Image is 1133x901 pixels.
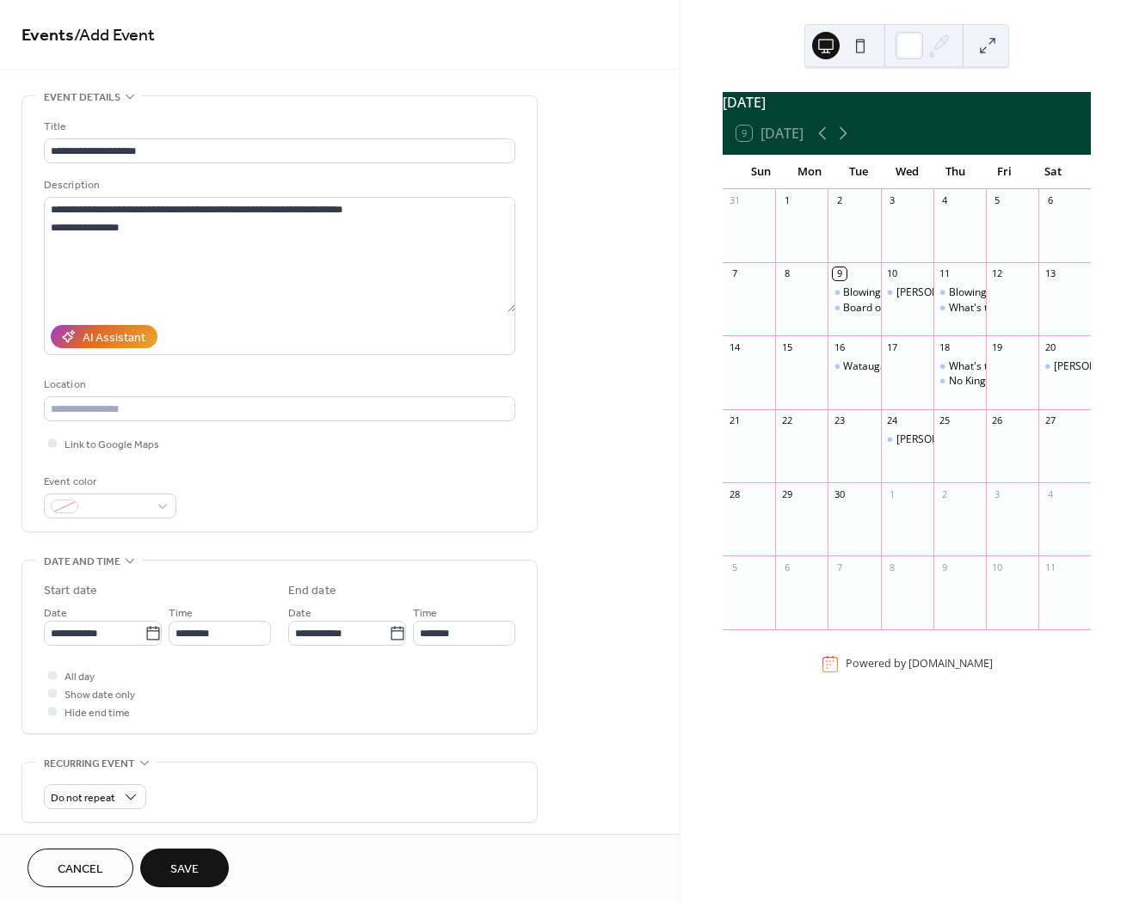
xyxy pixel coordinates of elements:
div: 20 [1044,340,1056,353]
div: Blowing Rock Town Council Meeting [828,285,880,300]
div: 1 [886,487,899,500]
div: 8 [886,561,899,573]
a: Events [22,19,74,52]
div: 2 [833,194,846,207]
span: Date and time [44,553,120,571]
span: Show date only [65,686,135,704]
div: Wed [883,155,932,189]
div: Blowing Rock Chamber of Commerce- Ray Pickett [933,285,986,300]
div: 4 [939,194,951,207]
div: 4 [1044,487,1056,500]
div: 16 [833,340,846,353]
div: Event color [44,473,173,491]
div: Watauga Board of Commissioners Meeting [828,359,880,374]
div: Title [44,118,512,136]
div: 10 [886,267,899,280]
div: No Kings Event Kick-Off Call [949,374,1081,389]
div: 7 [833,561,846,573]
div: Mon [785,155,834,189]
div: No Kings Event Kick-Off Call [933,374,986,389]
span: Do not repeat [51,788,115,808]
div: Boone Town Council [881,285,933,300]
div: Blowing Rock Town Council Meeting [843,285,1014,300]
span: Date [288,604,311,622]
div: 5 [991,194,1004,207]
div: 21 [728,414,741,427]
div: 9 [939,561,951,573]
div: 1 [780,194,793,207]
div: [PERSON_NAME] Town Council [896,285,1044,300]
div: 15 [780,340,793,353]
span: Link to Google Maps [65,436,159,454]
span: Date [44,604,67,622]
div: 31 [728,194,741,207]
div: 2 [939,487,951,500]
div: AI Assistant [83,329,145,347]
span: Recurring event [44,755,135,773]
span: Time [169,604,193,622]
div: 14 [728,340,741,353]
div: 3 [886,194,899,207]
div: 26 [991,414,1004,427]
div: Sat [1028,155,1077,189]
div: [DATE] [723,92,1091,113]
span: Hide end time [65,704,130,722]
div: Board of Education Meeting [843,301,976,316]
div: What's the Plan? Indivisible Meeting (Virtual) [933,301,986,316]
div: 30 [833,487,846,500]
div: 7 [728,267,741,280]
div: Description [44,176,512,194]
div: 27 [1044,414,1056,427]
div: 22 [780,414,793,427]
div: 28 [728,487,741,500]
div: 29 [780,487,793,500]
button: AI Assistant [51,325,157,348]
div: 19 [991,340,1004,353]
button: Cancel [28,849,133,887]
div: [PERSON_NAME] Town Council Meetings [896,432,1091,447]
div: What's the Plan? Indivisible Meeting (Virtual) [933,359,986,374]
div: 6 [1044,194,1056,207]
div: Sun [736,155,785,189]
div: 23 [833,414,846,427]
div: Fri [980,155,1029,189]
div: Tue [834,155,883,189]
div: 9 [833,267,846,280]
div: 13 [1044,267,1056,280]
a: [DOMAIN_NAME] [908,657,993,671]
button: Save [140,849,229,887]
div: 18 [939,340,951,353]
div: 10 [991,561,1004,573]
div: Start date [44,582,97,600]
div: 3 [991,487,1004,500]
span: Event details [44,89,120,107]
div: 25 [939,414,951,427]
div: Powered by [846,657,993,671]
span: / Add Event [74,19,155,52]
span: Save [170,861,199,879]
div: 17 [886,340,899,353]
div: Lincoln-Reagan Dinner: Jim Jordan [1038,359,1091,374]
div: 11 [1044,561,1056,573]
div: Boone Town Council Meetings [881,432,933,447]
div: 11 [939,267,951,280]
div: 6 [780,561,793,573]
div: End date [288,582,336,600]
div: 24 [886,414,899,427]
span: Cancel [58,861,103,879]
div: Location [44,376,512,394]
div: 8 [780,267,793,280]
div: Thu [931,155,980,189]
div: 5 [728,561,741,573]
div: Board of Education Meeting [828,301,880,316]
span: Time [413,604,437,622]
span: All day [65,668,95,686]
div: 12 [991,267,1004,280]
div: Watauga Board of Commissioners Meeting [843,359,1050,374]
